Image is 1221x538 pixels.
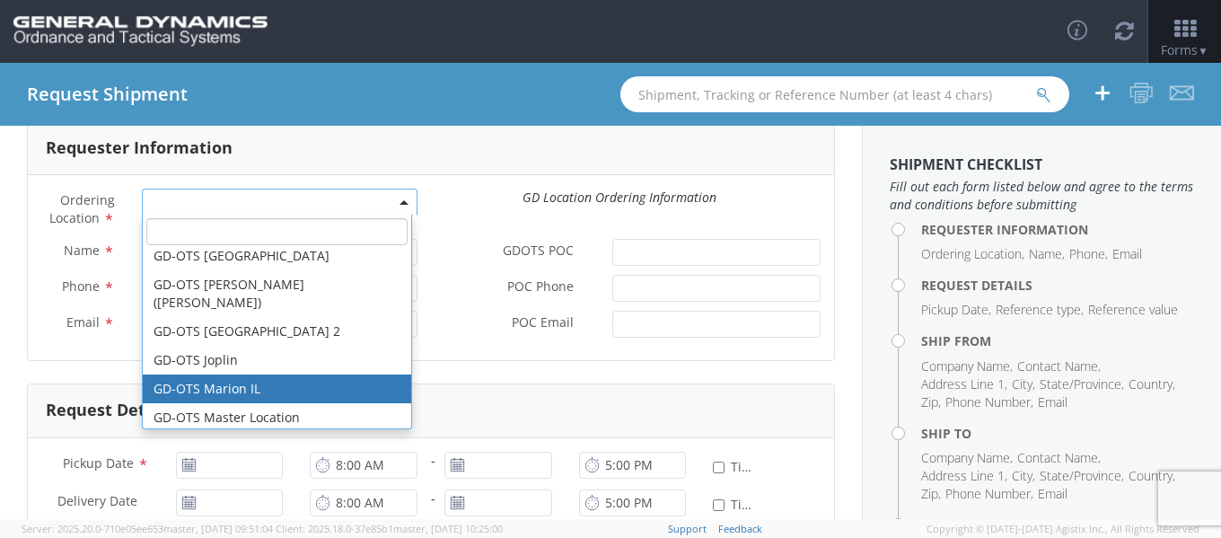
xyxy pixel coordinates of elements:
[503,242,574,262] span: GDOTS POC
[1129,467,1175,485] li: Country
[921,245,1024,263] li: Ordering Location
[713,455,753,476] label: Time Definite
[143,403,411,432] li: GD-OTS Master Location
[1088,301,1178,319] li: Reference value
[143,317,411,346] li: GD-OTS [GEOGRAPHIC_DATA] 2
[57,492,137,513] span: Delivery Date
[921,427,1194,440] h4: Ship To
[512,313,574,334] span: POC Email
[1112,245,1142,263] li: Email
[143,270,411,317] li: GD-OTS [PERSON_NAME] ([PERSON_NAME])
[49,191,115,226] span: Ordering Location
[1069,245,1108,263] li: Phone
[1029,245,1065,263] li: Name
[13,16,268,47] img: gd-ots-0c3321f2eb4c994f95cb.png
[713,493,753,514] label: Time Definite
[1012,375,1035,393] li: City
[890,157,1194,173] h3: Shipment Checklist
[1038,485,1067,503] li: Email
[921,449,1013,467] li: Company Name
[62,278,100,295] span: Phone
[713,462,725,473] input: Time Definite
[890,178,1194,214] span: Fill out each form listed below and agree to the terms and conditions before submitting
[921,357,1013,375] li: Company Name
[996,301,1084,319] li: Reference type
[713,499,725,511] input: Time Definite
[22,522,273,535] span: Server: 2025.20.0-710e05ee653
[143,242,411,270] li: GD-OTS [GEOGRAPHIC_DATA]
[921,467,1007,485] li: Address Line 1
[945,485,1033,503] li: Phone Number
[393,522,503,535] span: master, [DATE] 10:25:00
[921,375,1007,393] li: Address Line 1
[1038,393,1067,411] li: Email
[921,393,941,411] li: Zip
[927,522,1199,536] span: Copyright © [DATE]-[DATE] Agistix Inc., All Rights Reserved
[46,139,233,157] h3: Requester Information
[1129,375,1175,393] li: Country
[1040,375,1124,393] li: State/Province
[1161,41,1208,58] span: Forms
[1198,43,1208,58] span: ▼
[1017,357,1101,375] li: Contact Name
[921,334,1194,348] h4: Ship From
[276,522,503,535] span: Client: 2025.18.0-37e85b1
[143,346,411,375] li: GD-OTS Joplin
[66,313,100,331] span: Email
[27,84,188,104] h4: Request Shipment
[921,223,1194,236] h4: Requester Information
[1040,467,1124,485] li: State/Province
[64,242,100,259] span: Name
[945,393,1033,411] li: Phone Number
[46,401,174,419] h3: Request Details
[523,189,716,206] i: GD Location Ordering Information
[143,375,411,403] li: GD-OTS Marion IL
[668,522,707,535] a: Support
[921,485,941,503] li: Zip
[163,522,273,535] span: master, [DATE] 09:51:04
[620,76,1069,112] input: Shipment, Tracking or Reference Number (at least 4 chars)
[921,301,991,319] li: Pickup Date
[921,278,1194,292] h4: Request Details
[1012,467,1035,485] li: City
[718,522,762,535] a: Feedback
[507,278,574,298] span: POC Phone
[1017,449,1101,467] li: Contact Name
[63,454,134,472] span: Pickup Date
